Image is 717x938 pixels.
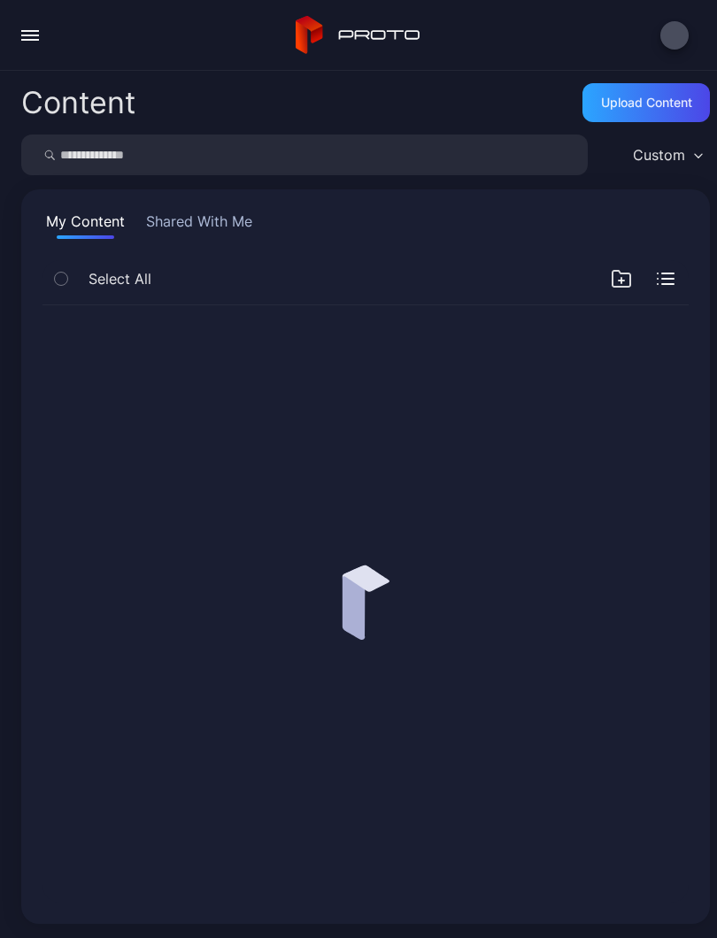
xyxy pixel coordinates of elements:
button: Upload Content [582,83,710,122]
button: Shared With Me [143,211,256,239]
span: Select All [89,268,151,289]
button: My Content [42,211,128,239]
div: Custom [633,146,685,164]
div: Content [21,88,135,118]
button: Custom [624,135,710,175]
div: Upload Content [601,96,692,110]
